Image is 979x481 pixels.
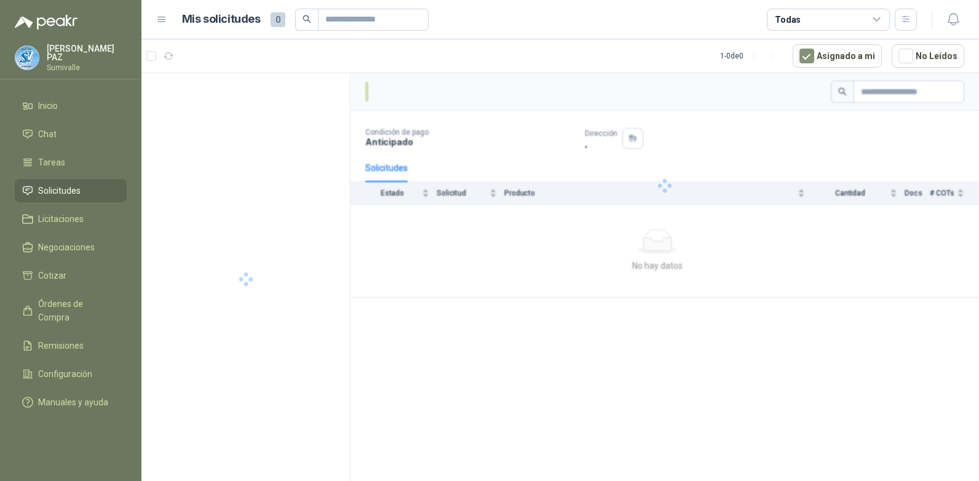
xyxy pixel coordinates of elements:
span: Órdenes de Compra [38,297,115,324]
a: Solicitudes [15,179,127,202]
span: Configuración [38,367,92,381]
div: Todas [775,13,801,26]
a: Manuales y ayuda [15,391,127,414]
a: Chat [15,122,127,146]
p: [PERSON_NAME] PAZ [47,44,127,62]
span: Remisiones [38,339,84,352]
img: Company Logo [15,46,39,70]
div: 1 - 0 de 0 [720,46,783,66]
span: Tareas [38,156,65,169]
span: search [303,15,311,23]
a: Tareas [15,151,127,174]
p: Sumivalle [47,64,127,71]
span: 0 [271,12,285,27]
span: Licitaciones [38,212,84,226]
span: Cotizar [38,269,66,282]
a: Configuración [15,362,127,386]
a: Licitaciones [15,207,127,231]
a: Negociaciones [15,236,127,259]
span: Chat [38,127,57,141]
button: Asignado a mi [793,44,882,68]
span: Inicio [38,99,58,113]
span: Negociaciones [38,240,95,254]
span: Manuales y ayuda [38,396,108,409]
span: Solicitudes [38,184,81,197]
a: Remisiones [15,334,127,357]
button: No Leídos [892,44,964,68]
img: Logo peakr [15,15,77,30]
a: Órdenes de Compra [15,292,127,329]
a: Inicio [15,94,127,117]
h1: Mis solicitudes [182,10,261,28]
a: Cotizar [15,264,127,287]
